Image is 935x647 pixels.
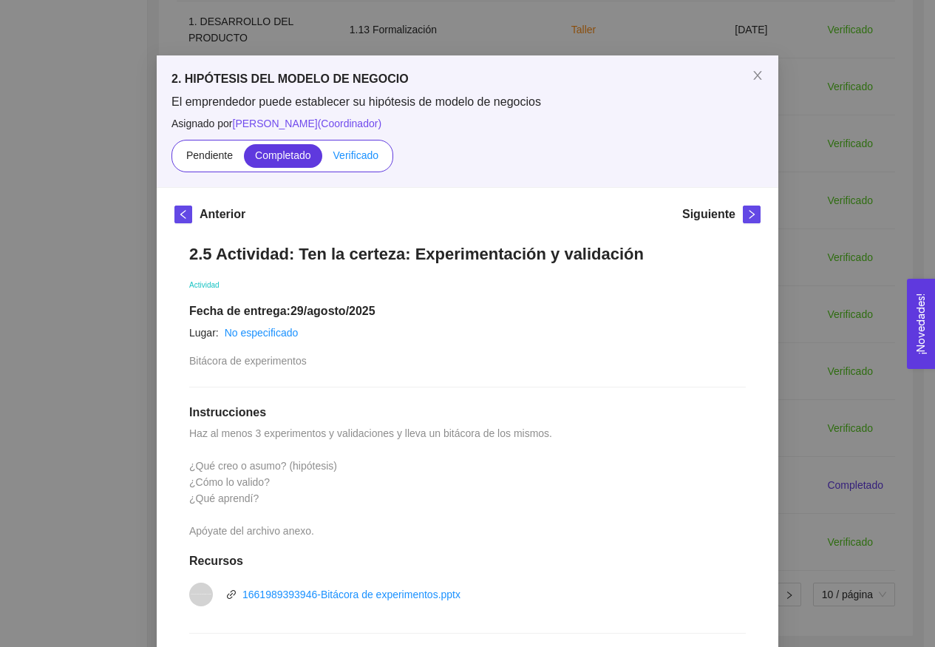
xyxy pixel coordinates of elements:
h5: Siguiente [682,206,735,223]
button: Close [737,55,778,97]
article: Lugar: [189,325,219,341]
span: vnd.openxmlformats-officedocument.presentationml.presentation [191,594,211,595]
span: Pendiente [186,149,233,161]
a: No especificado [225,327,299,339]
span: Completado [255,149,311,161]
span: Verificado [333,149,378,161]
span: Bitácora de experimentos [189,355,307,367]
h5: Anterior [200,206,245,223]
h1: Instrucciones [189,405,746,420]
span: link [226,589,237,600]
span: Actividad [189,281,220,289]
h5: 2. HIPÓTESIS DEL MODELO DE NEGOCIO [171,70,764,88]
span: close [752,70,764,81]
button: Open Feedback Widget [907,279,935,369]
h1: Recursos [189,554,746,569]
a: 1661989393946-Bitácora de experimentos.pptx [242,589,460,600]
span: Haz al menos 3 experimentos y validaciones y lleva un bitácora de los mismos. ¿Qué creo o asumo? ... [189,427,555,537]
h1: Fecha de entrega: 29/agosto/2025 [189,304,746,319]
span: El emprendedor puede establecer su hipótesis de modelo de negocios [171,94,764,110]
span: left [175,209,191,220]
span: right [744,209,760,220]
h1: 2.5 Actividad: Ten la certeza: Experimentación y validación [189,244,746,264]
button: right [743,206,761,223]
span: Asignado por [171,115,764,132]
span: [PERSON_NAME] ( Coordinador ) [233,118,382,129]
button: left [174,206,192,223]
